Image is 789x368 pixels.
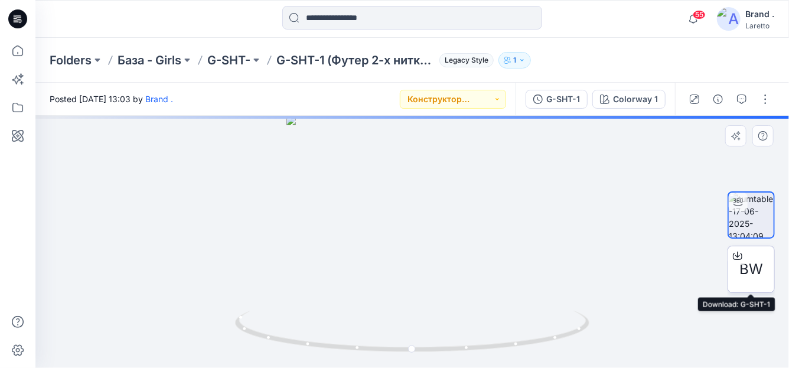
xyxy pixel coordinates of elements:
button: 1 [498,52,531,69]
span: Legacy Style [439,53,494,67]
a: Brand . [145,94,173,104]
img: turntable-17-06-2025-13:04:09 [729,193,774,237]
a: База - Girls [118,52,181,69]
span: BW [739,259,763,280]
span: 55 [693,10,706,19]
img: avatar [717,7,741,31]
p: 1 [513,54,516,67]
button: Details [709,90,728,109]
button: Colorway 1 [592,90,666,109]
p: G-SHT-1 (Футер 2-х нитка петля, Хлопок 95% эластан 5%) [276,52,435,69]
div: Laretto [745,21,774,30]
span: Posted [DATE] 13:03 by [50,93,173,105]
div: Brand . [745,7,774,21]
a: Folders [50,52,92,69]
a: G-SHT- [207,52,250,69]
div: G-SHT-1 [546,93,580,106]
div: Colorway 1 [613,93,658,106]
button: G-SHT-1 [526,90,588,109]
button: Legacy Style [435,52,494,69]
